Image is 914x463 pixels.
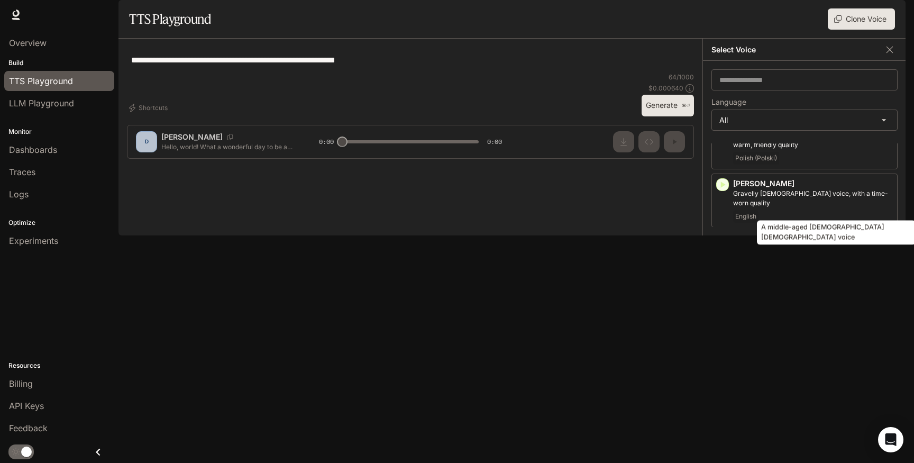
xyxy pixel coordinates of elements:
[712,110,897,130] div: All
[733,178,893,189] p: [PERSON_NAME]
[733,210,758,223] span: English
[127,99,172,116] button: Shortcuts
[648,84,683,93] p: $ 0.000640
[129,8,211,30] h1: TTS Playground
[878,427,903,452] div: Open Intercom Messenger
[733,152,779,165] span: Polish (Polski)
[642,95,694,116] button: Generate⌘⏎
[828,8,895,30] button: Clone Voice
[669,72,694,81] p: 64 / 1000
[711,98,746,106] p: Language
[733,189,893,208] p: Gravelly male voice, with a time-worn quality
[682,103,690,109] p: ⌘⏎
